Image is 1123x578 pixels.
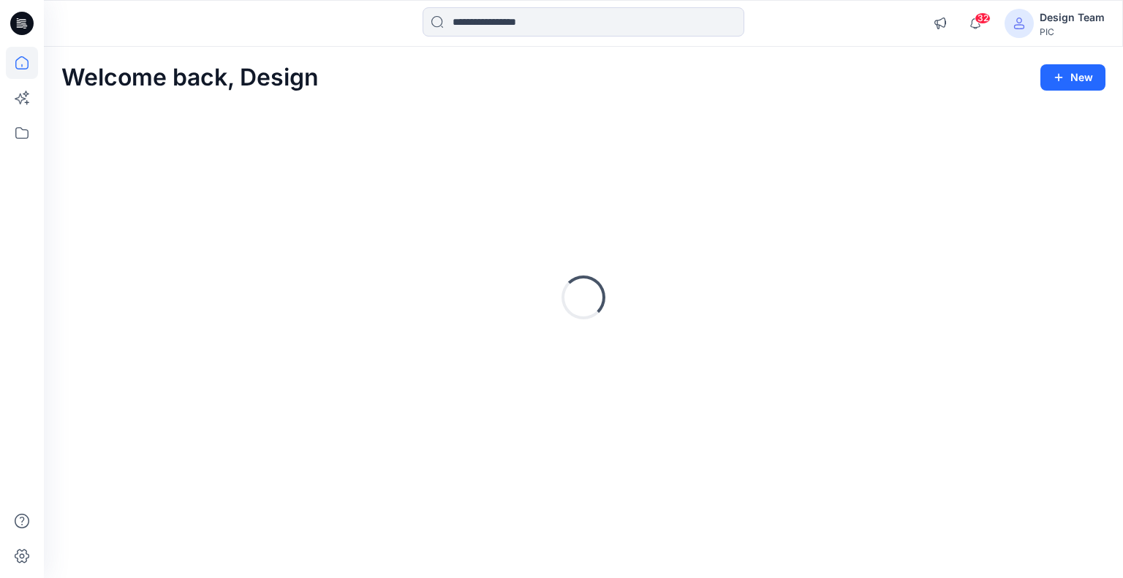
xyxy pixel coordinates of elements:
[1013,18,1025,29] svg: avatar
[61,64,319,91] h2: Welcome back, Design
[975,12,991,24] span: 32
[1040,26,1105,37] div: PIC
[1040,64,1105,91] button: New
[1040,9,1105,26] div: Design Team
